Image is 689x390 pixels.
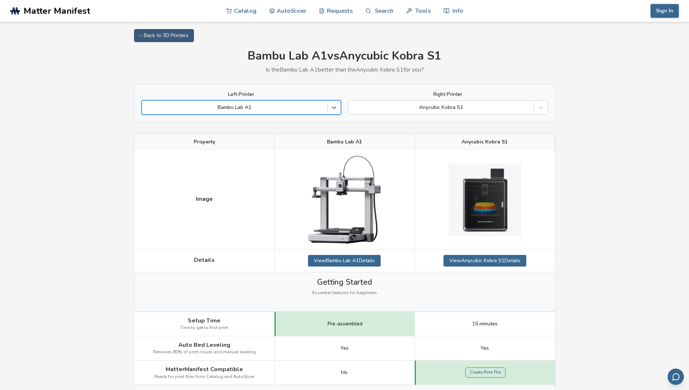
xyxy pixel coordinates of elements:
[180,325,228,330] span: Time to get to first print
[134,66,555,73] p: Is the Bambu Lab A1 better than the Anycubic Kobra S1 for you?
[352,105,354,110] input: Anycubic Kobra S1
[449,163,521,236] img: Anycubic Kobra S1
[651,4,679,18] button: Sign In
[154,374,254,379] span: Ready for print files from Catalog and AutoSlicer
[481,345,489,351] span: Yes
[312,291,377,296] span: Essential features for beginners
[668,369,684,385] button: Send feedback via email
[317,278,372,287] span: Getting Started
[308,156,381,243] img: Bambu Lab A1
[153,350,256,355] span: Removes 80% of print issues and manual leveling
[443,255,526,267] a: ViewAnycubic Kobra S1Details
[134,29,194,42] a: ← Back to 3D Printers
[327,139,362,145] span: Bambu Lab A1
[341,370,348,375] span: No
[194,257,215,263] span: Details
[142,92,341,97] label: Left Printer
[462,139,508,145] span: Anycubic Kobra S1
[166,366,243,373] span: MatterManifest Compatible
[472,321,498,327] span: 15 minutes
[328,321,362,327] span: Pre-assembled
[340,345,349,351] span: Yes
[194,139,215,145] span: Property
[196,196,213,202] span: Image
[134,49,555,63] h1: Bambu Lab A1 vs Anycubic Kobra S1
[178,342,230,348] span: Auto Bed Leveling
[24,6,90,16] span: Matter Manifest
[188,317,220,324] span: Setup Time
[348,92,548,97] label: Right Printer
[465,367,506,378] a: Create Print File
[308,255,381,267] a: ViewBambu Lab A1Details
